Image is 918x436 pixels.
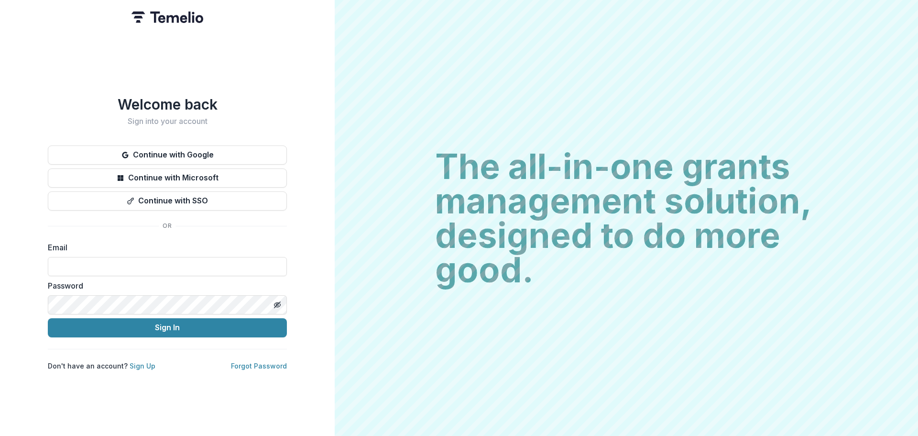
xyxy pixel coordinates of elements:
button: Continue with SSO [48,191,287,211]
label: Password [48,280,281,291]
h1: Welcome back [48,96,287,113]
button: Sign In [48,318,287,337]
button: Continue with Microsoft [48,168,287,188]
h2: Sign into your account [48,117,287,126]
button: Toggle password visibility [270,297,285,313]
p: Don't have an account? [48,361,155,371]
a: Sign Up [130,362,155,370]
a: Forgot Password [231,362,287,370]
button: Continue with Google [48,145,287,165]
img: Temelio [131,11,203,23]
label: Email [48,242,281,253]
